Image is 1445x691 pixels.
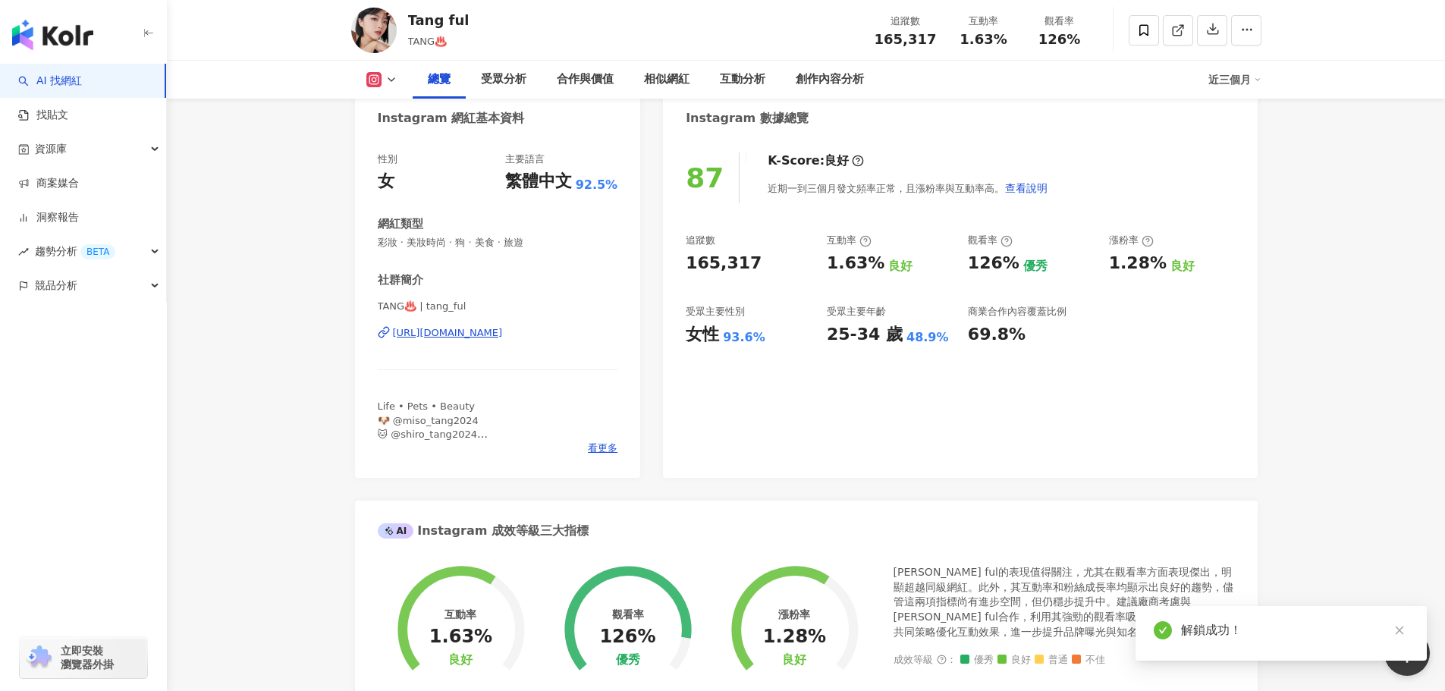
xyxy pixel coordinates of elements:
[968,323,1026,347] div: 69.8%
[428,71,451,89] div: 總覽
[1154,621,1172,639] span: check-circle
[1072,655,1105,666] span: 不佳
[378,152,397,166] div: 性別
[960,32,1007,47] span: 1.63%
[1004,173,1048,203] button: 查看說明
[588,441,617,455] span: 看更多
[686,252,762,275] div: 165,317
[1005,182,1048,194] span: 查看說明
[686,234,715,247] div: 追蹤數
[968,234,1013,247] div: 觀看率
[778,608,810,620] div: 漲粉率
[1109,252,1167,275] div: 1.28%
[448,653,473,667] div: 良好
[894,565,1235,639] div: [PERSON_NAME] ful的表現值得關注，尤其在觀看率方面表現傑出，明顯超越同級網紅。此外，其互動率和粉絲成長率均顯示出良好的趨勢，儘管這兩項指標尚有進步空間，但仍穩步提升中。建議廠商考...
[1023,258,1048,275] div: 優秀
[686,162,724,193] div: 87
[378,326,618,340] a: [URL][DOMAIN_NAME]
[80,244,115,259] div: BETA
[505,170,572,193] div: 繁體中文
[720,71,765,89] div: 互動分析
[875,14,937,29] div: 追蹤數
[827,305,886,319] div: 受眾主要年齡
[1394,625,1405,636] span: close
[408,11,470,30] div: Tang ful
[782,653,806,667] div: 良好
[18,108,68,123] a: 找貼文
[875,31,937,47] span: 165,317
[796,71,864,89] div: 創作內容分析
[378,236,618,250] span: 彩妝 · 美妝時尚 · 狗 · 美食 · 旅遊
[960,655,994,666] span: 優秀
[1031,14,1088,29] div: 觀看率
[768,152,864,169] div: K-Score :
[644,71,690,89] div: 相似網紅
[576,177,618,193] span: 92.5%
[18,210,79,225] a: 洞察報告
[1035,655,1068,666] span: 普通
[557,71,614,89] div: 合作與價值
[61,644,114,671] span: 立即安裝 瀏覽器外掛
[968,252,1019,275] div: 126%
[378,523,414,539] div: AI
[955,14,1013,29] div: 互動率
[1170,258,1195,275] div: 良好
[997,655,1031,666] span: 良好
[825,152,849,169] div: 良好
[686,110,809,127] div: Instagram 數據總覽
[1109,234,1154,247] div: 漲粉率
[505,152,545,166] div: 主要語言
[686,305,745,319] div: 受眾主要性別
[378,523,589,539] div: Instagram 成效等級三大指標
[968,305,1066,319] div: 商業合作內容覆蓋比例
[599,627,655,648] div: 126%
[686,323,719,347] div: 女性
[1181,621,1409,639] div: 解鎖成功！
[18,176,79,191] a: 商案媒合
[1038,32,1081,47] span: 126%
[827,252,884,275] div: 1.63%
[18,247,29,257] span: rise
[378,216,423,232] div: 網紅類型
[894,655,1235,666] div: 成效等級 ：
[24,645,54,670] img: chrome extension
[827,323,903,347] div: 25-34 歲
[12,20,93,50] img: logo
[444,608,476,620] div: 互動率
[429,627,492,648] div: 1.63%
[35,132,67,166] span: 資源庫
[906,329,949,346] div: 48.9%
[20,637,147,678] a: chrome extension立即安裝 瀏覽器外掛
[888,258,913,275] div: 良好
[35,269,77,303] span: 競品分析
[1208,68,1261,92] div: 近三個月
[378,272,423,288] div: 社群簡介
[18,74,82,89] a: searchAI 找網紅
[723,329,765,346] div: 93.6%
[378,170,394,193] div: 女
[827,234,872,247] div: 互動率
[35,234,115,269] span: 趨勢分析
[378,300,618,313] span: TANG♨️ | tang_ful
[616,653,640,667] div: 優秀
[408,36,448,47] span: TANG♨️
[763,627,826,648] div: 1.28%
[768,173,1048,203] div: 近期一到三個月發文頻率正常，且漲粉率與互動率高。
[351,8,397,53] img: KOL Avatar
[481,71,526,89] div: 受眾分析
[378,400,581,523] span: Life • Pets • Beauty 🐶 @miso_tang2024 🐱 @shiro_tang2024 - Youtube/小紅書/TikTok mail：[EMAIL_ADDRESS]...
[393,326,503,340] div: [URL][DOMAIN_NAME]
[378,110,525,127] div: Instagram 網紅基本資料
[612,608,644,620] div: 觀看率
